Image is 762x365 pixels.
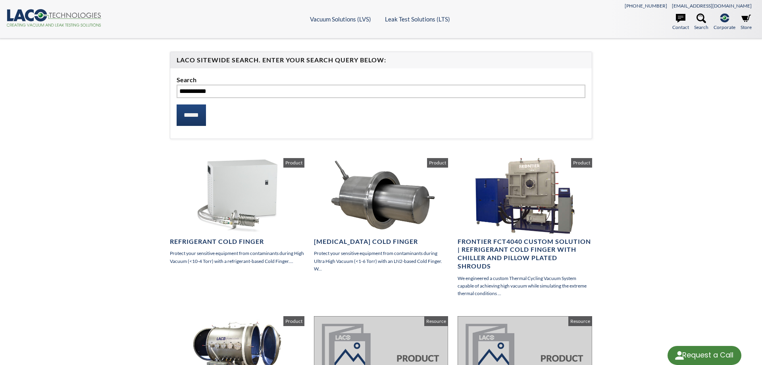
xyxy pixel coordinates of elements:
a: [MEDICAL_DATA] Cold Finger Protect your sensitive equipment from contaminants during Ultra High V... [314,158,448,272]
h4: LACO Sitewide Search. Enter your Search Query Below: [177,56,585,64]
label: Search [177,75,585,85]
span: Corporate [714,23,735,31]
h4: [MEDICAL_DATA] Cold Finger [314,238,448,246]
a: Refrigerant Cold Finger Protect your sensitive equipment from contaminants during High Vacuum (<1... [170,158,304,265]
a: Contact [672,14,689,31]
img: round button [673,349,686,362]
a: Vacuum Solutions (LVS) [310,15,371,23]
span: Product [283,316,304,326]
span: Product [427,158,448,168]
p: We engineered a custom Thermal Cycling Vacuum System capable of achieving high vacuum while simul... [458,274,592,297]
a: Frontier FCT4040 Custom Solution | Refrigerant Cold Finger with Chiller and Pillow Plated Shrouds... [458,158,592,297]
div: Request a Call [682,346,733,364]
span: Resource [424,316,448,326]
a: Search [694,14,708,31]
a: [PHONE_NUMBER] [625,3,667,9]
p: Protect your sensitive equipment from contaminants during Ultra High Vacuum (<1-6 Torr) with an L... [314,249,448,272]
a: Store [741,14,752,31]
h4: Refrigerant Cold Finger [170,238,304,246]
span: Product [283,158,304,168]
span: Product [571,158,592,168]
p: Protect your sensitive equipment from contaminants during High Vacuum (<10-4 Torr) with a refrige... [170,249,304,265]
a: Leak Test Solutions (LTS) [385,15,450,23]
a: [EMAIL_ADDRESS][DOMAIN_NAME] [672,3,752,9]
span: Resource [568,316,592,326]
h4: Frontier FCT4040 Custom Solution | Refrigerant Cold Finger with Chiller and Pillow Plated Shrouds [458,238,592,270]
div: Request a Call [668,346,741,365]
